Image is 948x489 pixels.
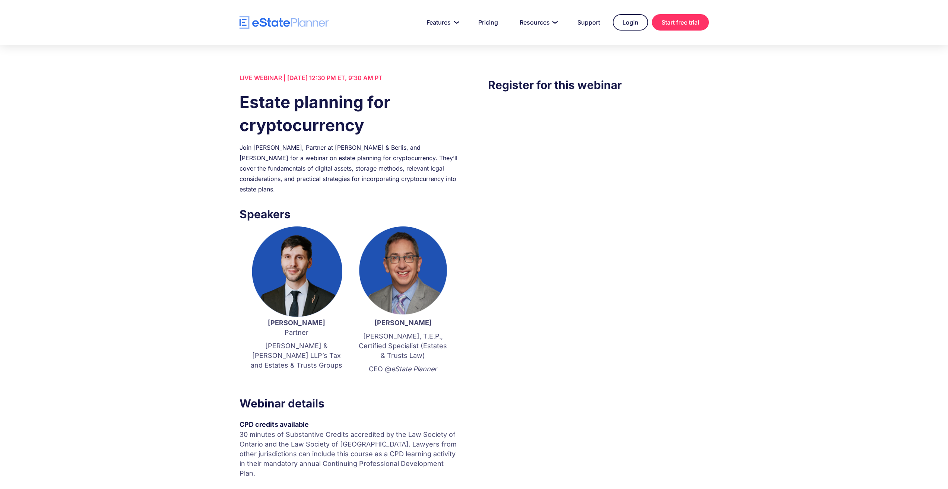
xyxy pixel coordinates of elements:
strong: [PERSON_NAME] [268,319,325,327]
p: Partner [251,318,342,337]
p: ‍ [357,378,449,387]
p: [PERSON_NAME] & [PERSON_NAME] LLP’s Tax and Estates & Trusts Groups [251,341,342,370]
a: Resources [511,15,565,30]
h3: Webinar details [240,395,460,412]
p: CEO @ [357,364,449,374]
p: 30 minutes of Substantive Credits accredited by the Law Society of Ontario and the Law Society of... [240,430,460,478]
div: Join [PERSON_NAME], Partner at [PERSON_NAME] & Berlis, and [PERSON_NAME] for a webinar on estate ... [240,142,460,194]
a: Login [613,14,648,31]
h1: Estate planning for cryptocurrency [240,91,460,137]
a: home [240,16,329,29]
a: Support [568,15,609,30]
h3: Register for this webinar [488,76,708,93]
a: Features [418,15,466,30]
p: [PERSON_NAME], T.E.P., Certified Specialist (Estates & Trusts Law) [357,331,449,361]
div: LIVE WEBINAR | [DATE] 12:30 PM ET, 9:30 AM PT [240,73,460,83]
em: eState Planner [391,365,437,373]
strong: [PERSON_NAME] [374,319,432,327]
iframe: Form 0 [488,108,708,164]
h3: Speakers [240,206,460,223]
strong: CPD credits available [240,420,309,428]
a: Start free trial [652,14,709,31]
a: Pricing [469,15,507,30]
